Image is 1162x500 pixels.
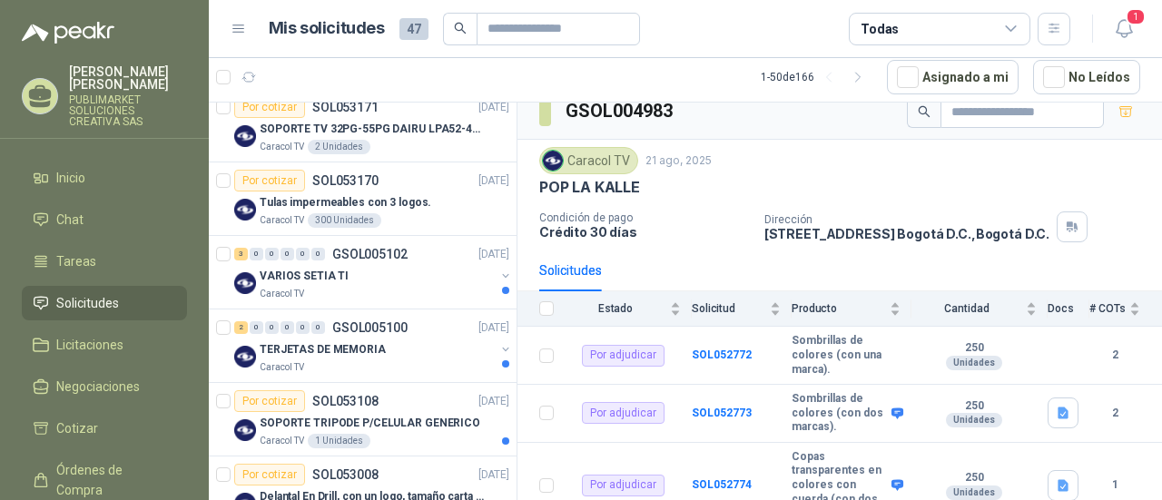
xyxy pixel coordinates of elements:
a: Cotizar [22,411,187,446]
p: [STREET_ADDRESS] Bogotá D.C. , Bogotá D.C. [764,226,1049,241]
div: Unidades [946,485,1002,500]
p: Tulas impermeables con 3 logos. [260,194,431,211]
p: SOL053171 [312,101,379,113]
p: GSOL005102 [332,248,408,260]
b: Sombrillas de colores (con una marca). [792,334,901,377]
p: POP LA KALLE [539,178,640,197]
span: search [454,22,467,34]
div: Caracol TV [539,147,638,174]
div: 0 [265,248,279,260]
div: Por cotizar [234,390,305,412]
div: Por adjudicar [582,475,665,496]
button: 1 [1108,13,1140,45]
div: 2 [234,321,248,334]
p: [DATE] [478,172,509,190]
p: TERJETAS DE MEMORIA [260,341,386,358]
p: Caracol TV [260,213,304,228]
a: Solicitudes [22,286,187,320]
b: 2 [1089,405,1140,422]
p: [PERSON_NAME] [PERSON_NAME] [69,65,187,91]
div: 0 [311,248,325,260]
th: Cantidad [911,291,1048,327]
div: 0 [281,321,294,334]
img: Company Logo [234,346,256,368]
div: 0 [250,321,263,334]
p: Caracol TV [260,360,304,375]
p: SOPORTE TRIPODE P/CELULAR GENERICO [260,415,480,432]
p: VARIOS SETIA TI [260,268,349,285]
span: Tareas [56,251,96,271]
div: Todas [861,19,899,39]
a: Por cotizarSOL053170[DATE] Company LogoTulas impermeables con 3 logos.Caracol TV300 Unidades [209,162,517,236]
a: Chat [22,202,187,237]
p: [DATE] [478,319,509,337]
div: 2 Unidades [308,140,370,154]
img: Company Logo [234,419,256,441]
h1: Mis solicitudes [269,15,385,42]
a: Inicio [22,161,187,195]
img: Company Logo [543,151,563,171]
div: Por cotizar [234,464,305,485]
p: SOL053008 [312,468,379,481]
p: Caracol TV [260,287,304,301]
span: Órdenes de Compra [56,460,170,500]
p: SOL053170 [312,174,379,187]
b: 2 [1089,347,1140,364]
a: SOL052773 [692,407,752,419]
div: Por cotizar [234,96,305,118]
b: 250 [911,341,1037,356]
span: Estado [565,302,666,315]
p: SOL053108 [312,395,379,407]
span: 47 [399,18,428,40]
div: Unidades [946,413,1002,427]
p: Condición de pago [539,211,750,224]
p: Crédito 30 días [539,224,750,240]
div: 300 Unidades [308,213,381,228]
p: Dirección [764,213,1049,226]
div: 0 [250,248,263,260]
p: [DATE] [478,393,509,410]
th: Producto [792,291,911,327]
span: Licitaciones [56,335,123,355]
div: 1 - 50 de 166 [761,63,872,92]
p: PUBLIMARKET SOLUCIONES CREATIVA SAS [69,94,187,127]
b: Sombrillas de colores (con dos marcas). [792,392,887,435]
p: [DATE] [478,246,509,263]
button: Asignado a mi [887,60,1019,94]
a: 3 0 0 0 0 0 GSOL005102[DATE] Company LogoVARIOS SETIA TICaracol TV [234,243,513,301]
div: 0 [296,248,310,260]
b: 250 [911,471,1037,485]
p: 21 ago, 2025 [645,152,712,170]
div: 0 [265,321,279,334]
div: 0 [281,248,294,260]
button: No Leídos [1033,60,1140,94]
span: Inicio [56,168,85,188]
span: # COTs [1089,302,1126,315]
p: SOPORTE TV 32PG-55PG DAIRU LPA52-446KIT2 [260,121,486,138]
div: Unidades [946,356,1002,370]
h3: GSOL004983 [566,97,675,125]
a: Por cotizarSOL053108[DATE] Company LogoSOPORTE TRIPODE P/CELULAR GENERICOCaracol TV1 Unidades [209,383,517,456]
p: GSOL005100 [332,321,408,334]
div: Por cotizar [234,170,305,191]
span: search [918,105,931,118]
a: SOL052772 [692,348,752,361]
p: Caracol TV [260,434,304,448]
p: [DATE] [478,99,509,116]
div: Solicitudes [539,260,602,280]
span: Cotizar [56,418,98,438]
div: Por adjudicar [582,345,665,367]
th: Estado [565,291,692,327]
b: 1 [1089,476,1140,494]
th: Docs [1048,291,1089,327]
span: Producto [792,302,886,315]
th: # COTs [1089,291,1162,327]
div: 0 [311,321,325,334]
a: Por cotizarSOL053171[DATE] Company LogoSOPORTE TV 32PG-55PG DAIRU LPA52-446KIT2Caracol TV2 Unidades [209,89,517,162]
p: [DATE] [478,466,509,484]
div: 1 Unidades [308,434,370,448]
a: Negociaciones [22,369,187,404]
th: Solicitud [692,291,792,327]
